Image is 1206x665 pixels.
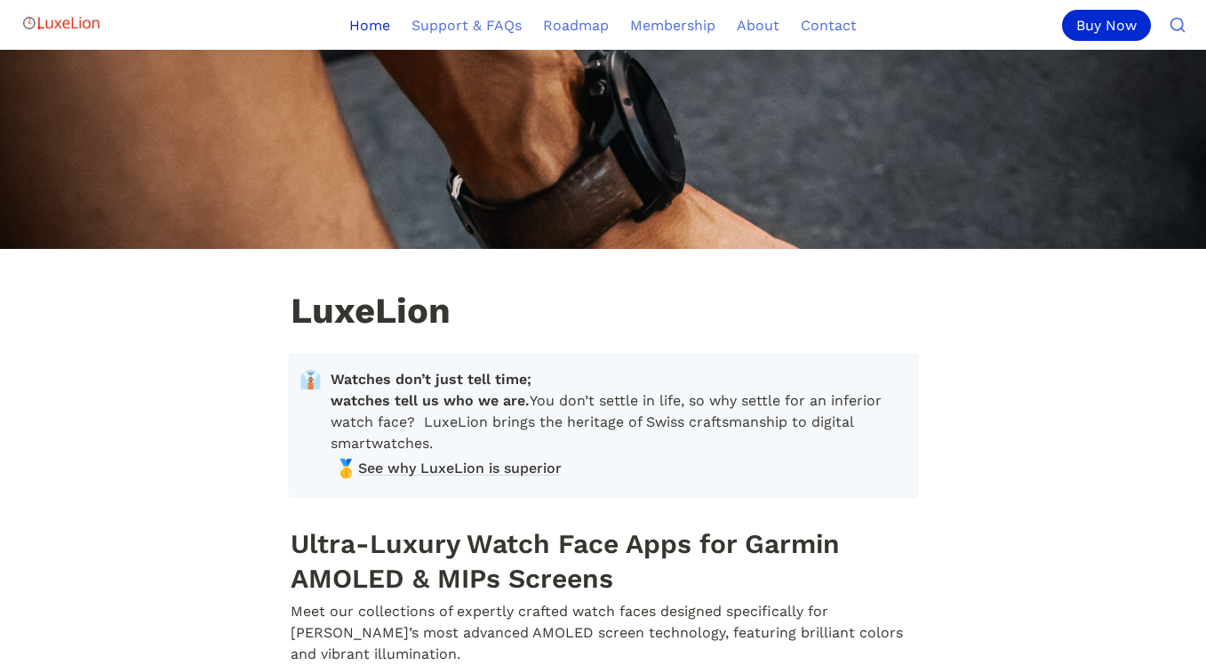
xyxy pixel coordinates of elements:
a: Buy Now [1062,10,1158,41]
span: 🥇 [335,458,353,476]
a: 🥇See why LuxeLion is superior [331,455,903,482]
span: See why LuxeLion is superior [358,458,562,479]
h1: Ultra-Luxury Watch Face Apps for Garmin AMOLED & MIPs Screens [289,524,918,598]
img: Logo [21,5,101,41]
span: 👔 [300,369,322,390]
div: Buy Now [1062,10,1151,41]
span: You don’t settle in life, so why settle for an inferior watch face? LuxeLion brings the heritage ... [331,369,903,454]
strong: Watches don’t just tell time; watches tell us who we are. [331,371,536,409]
h1: LuxeLion [289,292,918,334]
